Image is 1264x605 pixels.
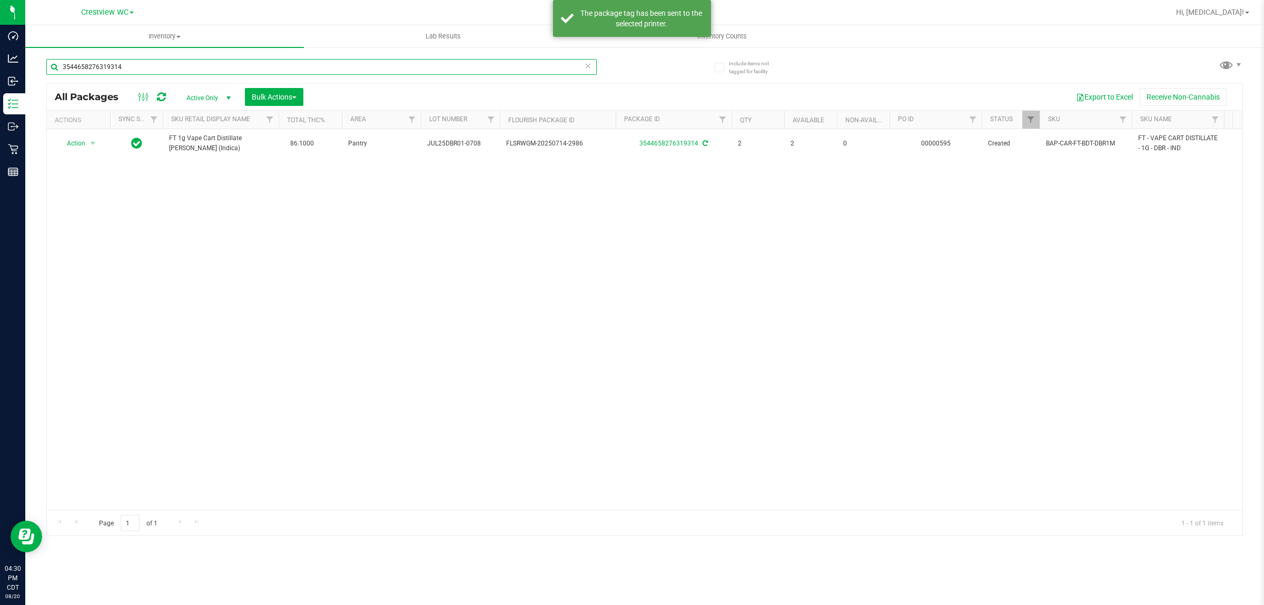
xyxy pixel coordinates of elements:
[582,25,861,47] a: Inventory Counts
[403,111,421,129] a: Filter
[169,133,272,153] span: FT 1g Vape Cart Distillate [PERSON_NAME] (Indica)
[1069,88,1140,106] button: Export to Excel
[171,115,250,123] a: SKU Retail Display Name
[1140,115,1172,123] a: SKU Name
[304,25,582,47] a: Lab Results
[740,116,752,124] a: Qty
[285,136,319,151] span: 86.1000
[25,32,304,41] span: Inventory
[46,59,597,75] input: Search Package ID, Item Name, SKU, Lot or Part Number...
[964,111,982,129] a: Filter
[429,115,467,123] a: Lot Number
[793,116,824,124] a: Available
[348,139,414,149] span: Pantry
[55,91,129,103] span: All Packages
[683,32,761,41] span: Inventory Counts
[55,116,106,124] div: Actions
[8,76,18,86] inline-svg: Inbound
[729,60,782,75] span: Include items not tagged for facility
[1114,111,1132,129] a: Filter
[584,59,591,73] span: Clear
[1173,515,1232,531] span: 1 - 1 of 1 items
[8,53,18,64] inline-svg: Analytics
[1048,115,1060,123] a: SKU
[8,144,18,154] inline-svg: Retail
[921,140,951,147] a: 00000595
[57,136,86,151] span: Action
[898,115,914,123] a: PO ID
[8,167,18,177] inline-svg: Reports
[701,140,708,147] span: Sync from Compliance System
[639,140,698,147] a: 3544658276319314
[8,31,18,41] inline-svg: Dashboard
[261,111,279,129] a: Filter
[1022,111,1040,129] a: Filter
[990,115,1013,123] a: Status
[1046,139,1125,149] span: BAP-CAR-FT-BDT-DBR1M
[843,139,883,149] span: 0
[508,116,575,124] a: Flourish Package ID
[1138,133,1218,153] span: FT - VAPE CART DISTILLATE - 1G - DBR - IND
[714,111,732,129] a: Filter
[8,121,18,132] inline-svg: Outbound
[131,136,142,151] span: In Sync
[5,564,21,592] p: 04:30 PM CDT
[86,136,100,151] span: select
[427,139,493,149] span: JUL25DBR01-0708
[5,592,21,600] p: 08/20
[350,115,366,123] a: Area
[145,111,163,129] a: Filter
[791,139,831,149] span: 2
[8,99,18,109] inline-svg: Inventory
[90,515,166,531] span: Page of 1
[287,116,325,124] a: Total THC%
[81,8,129,17] span: Crestview WC
[1140,88,1227,106] button: Receive Non-Cannabis
[845,116,892,124] a: Non-Available
[506,139,609,149] span: FLSRWGM-20250714-2986
[11,521,42,552] iframe: Resource center
[25,25,304,47] a: Inventory
[482,111,500,129] a: Filter
[988,139,1033,149] span: Created
[624,115,660,123] a: Package ID
[738,139,778,149] span: 2
[579,8,703,29] div: The package tag has been sent to the selected printer.
[1207,111,1224,129] a: Filter
[121,515,140,531] input: 1
[252,93,297,101] span: Bulk Actions
[1176,8,1244,16] span: Hi, [MEDICAL_DATA]!
[411,32,475,41] span: Lab Results
[118,115,159,123] a: Sync Status
[245,88,303,106] button: Bulk Actions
